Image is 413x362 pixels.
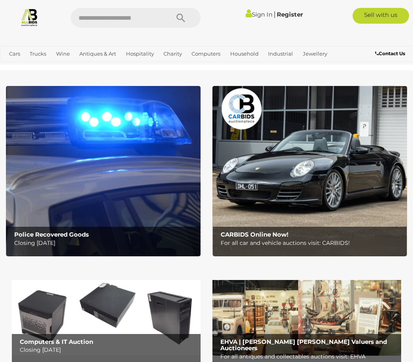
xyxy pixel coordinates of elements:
b: Contact Us [375,50,405,56]
b: EHVA | [PERSON_NAME] [PERSON_NAME] Valuers and Auctioneers [220,338,387,352]
a: [GEOGRAPHIC_DATA] [56,60,119,73]
a: Charity [160,47,185,60]
a: Sports [30,60,53,73]
a: EHVA | Evans Hastings Valuers and Auctioneers EHVA | [PERSON_NAME] [PERSON_NAME] Valuers and Auct... [212,272,401,355]
p: For all antiques and collectables auctions visit: EHVA [220,352,397,362]
a: Industrial [265,47,296,60]
img: Computers & IT Auction [12,272,201,355]
a: Household [227,47,262,60]
a: Computers [188,47,223,60]
b: Computers & IT Auction [20,338,93,345]
a: Register [277,11,303,18]
a: Trucks [26,47,49,60]
p: For all car and vehicle auctions visit: CARBIDS! [221,238,403,248]
a: Hospitality [123,47,157,60]
a: Contact Us [375,49,407,58]
a: Office [6,60,27,73]
a: Police Recovered Goods Police Recovered Goods Closing [DATE] [6,86,201,256]
p: Closing [DATE] [20,345,197,355]
img: Police Recovered Goods [6,86,201,256]
a: CARBIDS Online Now! CARBIDS Online Now! For all car and vehicle auctions visit: CARBIDS! [212,86,407,256]
a: Computers & IT Auction Computers & IT Auction Closing [DATE] [12,272,201,355]
a: Sell with us [353,8,409,24]
b: CARBIDS Online Now! [221,231,288,238]
a: Sign In [246,11,272,18]
a: Jewellery [300,47,330,60]
a: Antiques & Art [76,47,119,60]
img: Allbids.com.au [20,8,39,26]
b: Police Recovered Goods [14,231,89,238]
a: Wine [53,47,73,60]
img: CARBIDS Online Now! [212,86,407,256]
p: Closing [DATE] [14,238,197,248]
button: Search [161,8,201,28]
a: Cars [6,47,23,60]
span: | [274,10,276,19]
img: EHVA | Evans Hastings Valuers and Auctioneers [212,272,401,355]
